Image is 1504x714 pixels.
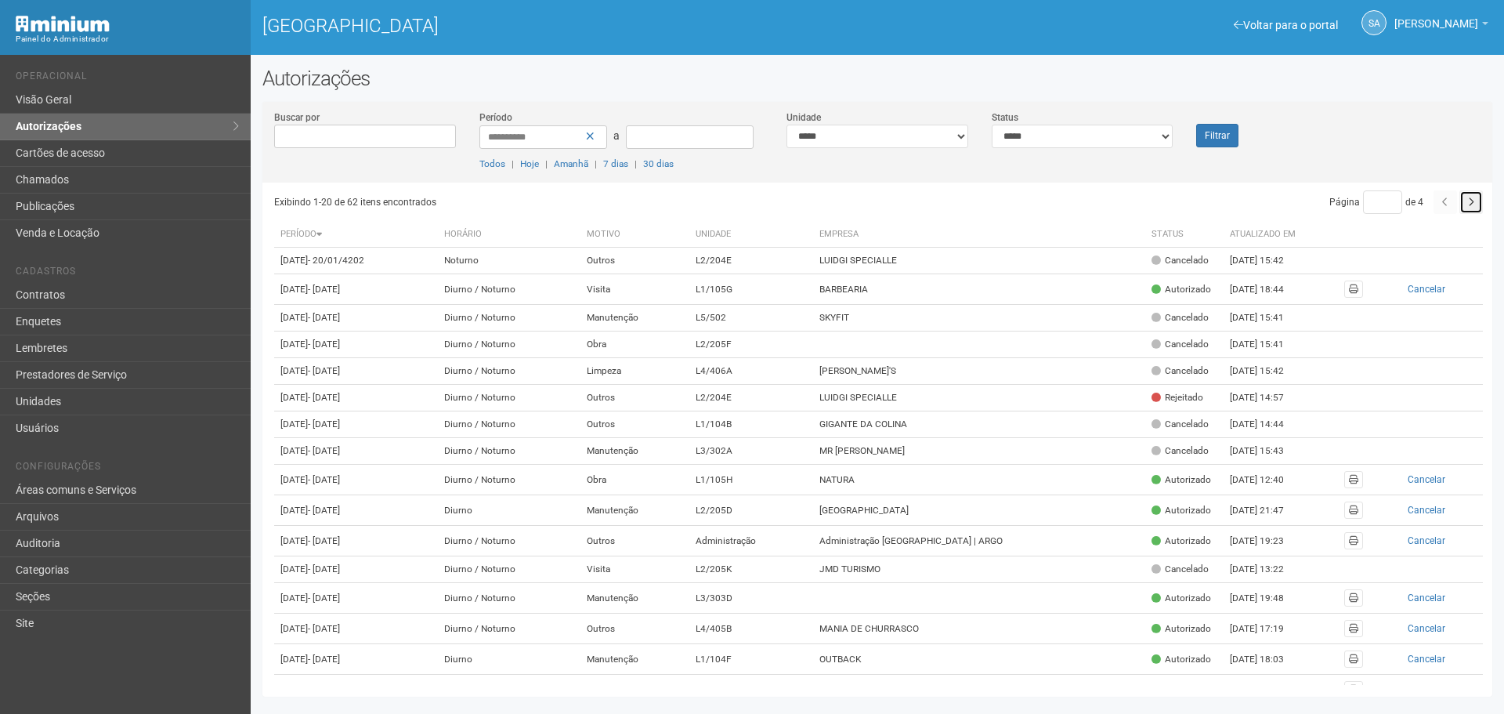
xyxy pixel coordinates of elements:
[1224,556,1310,583] td: [DATE] 13:22
[813,305,1146,332] td: SKYFIT
[438,274,580,305] td: Diurno / Noturno
[689,385,813,411] td: L2/204E
[1224,614,1310,644] td: [DATE] 17:19
[1376,532,1477,549] button: Cancelar
[813,385,1146,411] td: LUIDGI SPECIALLE
[438,465,580,495] td: Diurno / Noturno
[580,495,689,526] td: Manutenção
[1234,19,1338,31] a: Voltar para o portal
[613,129,620,142] span: a
[274,438,438,465] td: [DATE]
[479,158,505,169] a: Todos
[308,255,364,266] span: - 20/01/4202
[274,248,438,274] td: [DATE]
[580,332,689,358] td: Obra
[308,312,340,323] span: - [DATE]
[580,614,689,644] td: Outros
[1224,495,1310,526] td: [DATE] 21:47
[580,583,689,614] td: Manutenção
[16,71,239,87] li: Operacional
[308,654,340,665] span: - [DATE]
[1151,473,1211,487] div: Autorizado
[689,332,813,358] td: L2/205F
[689,644,813,675] td: L1/104F
[1224,465,1310,495] td: [DATE] 12:40
[813,274,1146,305] td: BARBEARIA
[813,556,1146,583] td: JMD TURISMO
[1394,20,1488,32] a: [PERSON_NAME]
[1145,222,1224,248] th: Status
[274,222,438,248] th: Período
[274,614,438,644] td: [DATE]
[689,305,813,332] td: L5/502
[1224,438,1310,465] td: [DATE] 15:43
[1361,10,1386,35] a: SA
[274,465,438,495] td: [DATE]
[580,358,689,385] td: Limpeza
[274,332,438,358] td: [DATE]
[813,614,1146,644] td: MANIA DE CHURRASCO
[274,526,438,556] td: [DATE]
[1224,222,1310,248] th: Atualizado em
[595,158,597,169] span: |
[308,284,340,295] span: - [DATE]
[274,274,438,305] td: [DATE]
[438,583,580,614] td: Diurno / Noturno
[438,385,580,411] td: Diurno / Noturno
[1151,563,1209,576] div: Cancelado
[1224,411,1310,438] td: [DATE] 14:44
[438,614,580,644] td: Diurno / Noturno
[1151,535,1211,548] div: Autorizado
[1224,358,1310,385] td: [DATE] 15:42
[438,644,580,675] td: Diurno
[512,158,514,169] span: |
[274,385,438,411] td: [DATE]
[580,465,689,495] td: Obra
[308,339,340,350] span: - [DATE]
[1376,620,1477,637] button: Cancelar
[813,438,1146,465] td: MR [PERSON_NAME]
[689,248,813,274] td: L2/204E
[689,526,813,556] td: Administração
[580,222,689,248] th: Motivo
[520,158,539,169] a: Hoje
[580,438,689,465] td: Manutenção
[1376,651,1477,668] button: Cancelar
[1151,622,1211,636] div: Autorizado
[308,505,340,516] span: - [DATE]
[308,593,340,603] span: - [DATE]
[689,675,813,705] td: L1/104F
[1224,248,1310,274] td: [DATE] 15:42
[1376,502,1477,519] button: Cancelar
[1224,332,1310,358] td: [DATE] 15:41
[634,158,637,169] span: |
[262,67,1492,90] h2: Autorizações
[262,16,866,36] h1: [GEOGRAPHIC_DATA]
[689,411,813,438] td: L1/104B
[1224,274,1310,305] td: [DATE] 18:44
[274,495,438,526] td: [DATE]
[689,358,813,385] td: L4/406A
[16,461,239,477] li: Configurações
[1376,681,1477,698] button: Cancelar
[1151,444,1209,458] div: Cancelado
[545,158,548,169] span: |
[438,222,580,248] th: Horário
[554,158,588,169] a: Amanhã
[580,556,689,583] td: Visita
[274,358,438,385] td: [DATE]
[274,411,438,438] td: [DATE]
[1224,644,1310,675] td: [DATE] 18:03
[1224,526,1310,556] td: [DATE] 19:23
[438,556,580,583] td: Diurno / Noturno
[580,274,689,305] td: Visita
[689,274,813,305] td: L1/105G
[580,385,689,411] td: Outros
[308,564,340,574] span: - [DATE]
[16,16,110,32] img: Minium
[689,583,813,614] td: L3/303D
[1224,305,1310,332] td: [DATE] 15:41
[992,111,1018,125] label: Status
[1151,653,1211,666] div: Autorizado
[308,535,340,546] span: - [DATE]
